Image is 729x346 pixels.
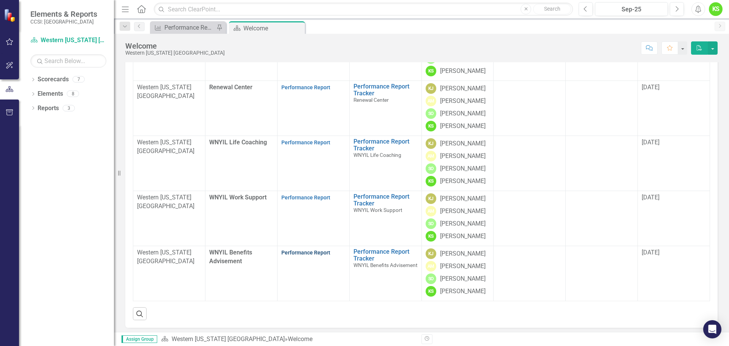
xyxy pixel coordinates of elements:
[440,220,486,228] div: [PERSON_NAME]
[154,3,573,16] input: Search ClearPoint...
[566,191,638,246] td: Double-Click to Edit
[440,207,486,216] div: [PERSON_NAME]
[125,42,225,50] div: Welcome
[494,136,566,191] td: Double-Click to Edit
[353,262,417,268] span: ​WNYIL Benefits Advisement
[288,335,312,343] div: Welcome
[209,249,252,265] span: ​WNYIL Benefits Advisement
[353,83,418,96] a: Performance Report Tracker
[349,81,421,136] td: Double-Click to Edit Right Click for Context Menu
[121,335,157,343] span: Assign Group
[426,231,436,242] div: KS
[209,139,267,146] span: WNYIL Life Coaching
[440,194,486,203] div: [PERSON_NAME]
[426,261,436,272] div: AM
[440,97,486,106] div: [PERSON_NAME]
[67,91,79,97] div: 8
[566,136,638,191] td: Double-Click to Edit
[30,36,106,45] a: Western [US_STATE] [GEOGRAPHIC_DATA]
[353,152,401,158] span: WNYIL Life Coaching
[440,262,486,271] div: [PERSON_NAME]
[209,84,252,91] span: Renewal Center
[137,83,201,101] p: Western [US_STATE] [GEOGRAPHIC_DATA]
[440,67,486,76] div: [PERSON_NAME]
[709,2,723,16] button: KS
[353,207,402,213] span: WNYIL Work Support
[38,75,69,84] a: Scorecards
[353,138,418,152] a: Performance Report Tracker
[426,96,436,106] div: AM
[598,5,665,14] div: Sep-25
[440,122,486,131] div: [PERSON_NAME]
[353,193,418,207] a: Performance Report Tracker
[440,152,486,161] div: [PERSON_NAME]
[494,81,566,136] td: Double-Click to Edit
[426,248,436,259] div: KJ
[440,139,486,148] div: [PERSON_NAME]
[38,104,59,113] a: Reports
[353,97,389,103] span: Renewal Center
[209,194,267,201] span: WNYIL Work Support
[440,275,486,283] div: [PERSON_NAME]
[440,232,486,241] div: [PERSON_NAME]
[440,177,486,186] div: [PERSON_NAME]
[426,163,436,174] div: SO
[152,23,215,32] a: Performance Report
[595,2,668,16] button: Sep-25
[426,193,436,204] div: KJ
[349,191,421,246] td: Double-Click to Edit Right Click for Context Menu
[38,90,63,98] a: Elements
[353,248,418,262] a: Performance Report Tracker
[426,121,436,131] div: KS
[544,6,560,12] span: Search
[137,248,201,266] p: Western [US_STATE] [GEOGRAPHIC_DATA]
[566,81,638,136] td: Double-Click to Edit
[426,66,436,76] div: KS
[4,9,17,22] img: ClearPoint Strategy
[440,164,486,173] div: [PERSON_NAME]
[426,151,436,161] div: AM
[426,83,436,94] div: KJ
[426,108,436,119] div: SO
[426,286,436,297] div: KS
[426,138,436,149] div: KJ
[642,139,660,146] span: [DATE]
[281,250,330,256] a: Performance Report
[642,194,660,201] span: [DATE]
[533,4,571,14] button: Search
[30,19,97,25] small: CCSI: [GEOGRAPHIC_DATA]
[642,249,660,256] span: [DATE]
[426,218,436,229] div: SO
[73,76,85,83] div: 7
[137,193,201,211] p: Western [US_STATE] [GEOGRAPHIC_DATA]
[426,206,436,216] div: AM
[125,50,225,56] div: Western [US_STATE] [GEOGRAPHIC_DATA]
[164,23,215,32] div: Performance Report
[440,84,486,93] div: [PERSON_NAME]
[426,273,436,284] div: SO
[440,109,486,118] div: [PERSON_NAME]
[281,84,330,90] a: Performance Report
[349,136,421,191] td: Double-Click to Edit Right Click for Context Menu
[440,250,486,258] div: [PERSON_NAME]
[494,191,566,246] td: Double-Click to Edit
[137,138,201,156] p: Western [US_STATE] [GEOGRAPHIC_DATA]
[172,335,285,343] a: Western [US_STATE] [GEOGRAPHIC_DATA]
[494,246,566,301] td: Double-Click to Edit
[30,54,106,68] input: Search Below...
[281,139,330,145] a: Performance Report
[63,105,75,111] div: 3
[566,246,638,301] td: Double-Click to Edit
[426,176,436,186] div: KS
[30,9,97,19] span: Elements & Reports
[440,287,486,296] div: [PERSON_NAME]
[281,194,330,201] a: Performance Report
[703,320,721,338] div: Open Intercom Messenger
[161,335,416,344] div: »
[243,24,303,33] div: Welcome
[642,84,660,91] span: [DATE]
[349,246,421,301] td: Double-Click to Edit Right Click for Context Menu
